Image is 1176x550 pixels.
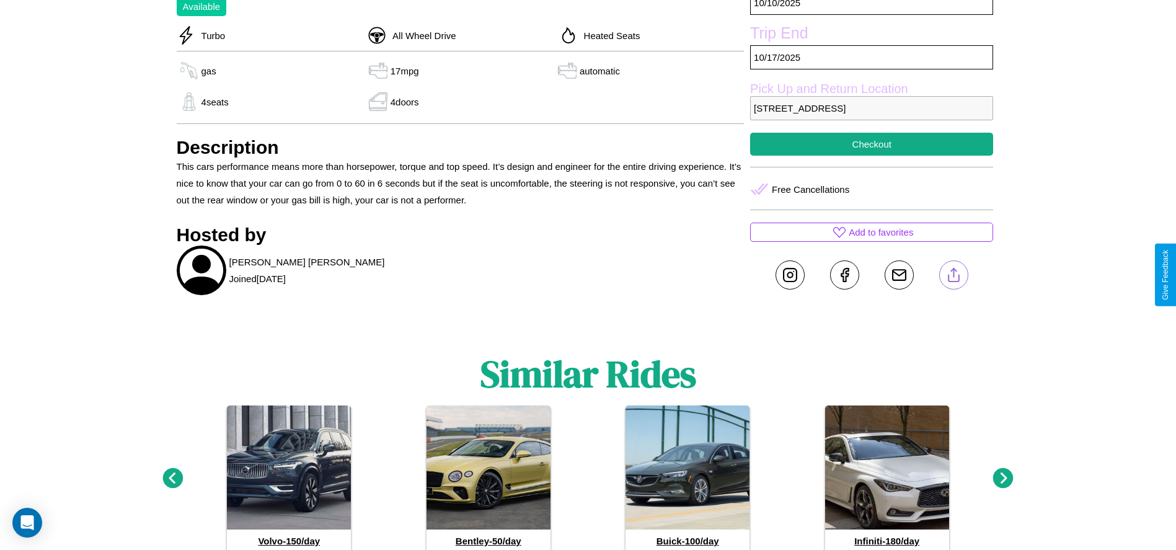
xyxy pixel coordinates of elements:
[750,223,993,242] button: Add to favorites
[391,94,419,110] p: 4 doors
[1161,250,1170,300] div: Give Feedback
[750,133,993,156] button: Checkout
[555,61,580,80] img: gas
[201,94,229,110] p: 4 seats
[195,27,226,44] p: Turbo
[366,61,391,80] img: gas
[366,92,391,111] img: gas
[750,45,993,69] p: 10 / 17 / 2025
[750,24,993,45] label: Trip End
[391,63,419,79] p: 17 mpg
[201,63,216,79] p: gas
[580,63,620,79] p: automatic
[480,348,696,399] h1: Similar Rides
[750,96,993,120] p: [STREET_ADDRESS]
[177,92,201,111] img: gas
[229,270,286,287] p: Joined [DATE]
[578,27,640,44] p: Heated Seats
[750,82,993,96] label: Pick Up and Return Location
[177,137,745,158] h3: Description
[772,181,849,198] p: Free Cancellations
[177,61,201,80] img: gas
[12,508,42,538] div: Open Intercom Messenger
[177,158,745,208] p: This cars performance means more than horsepower, torque and top speed. It’s design and engineer ...
[386,27,456,44] p: All Wheel Drive
[849,224,913,241] p: Add to favorites
[229,254,385,270] p: [PERSON_NAME] [PERSON_NAME]
[177,224,745,246] h3: Hosted by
